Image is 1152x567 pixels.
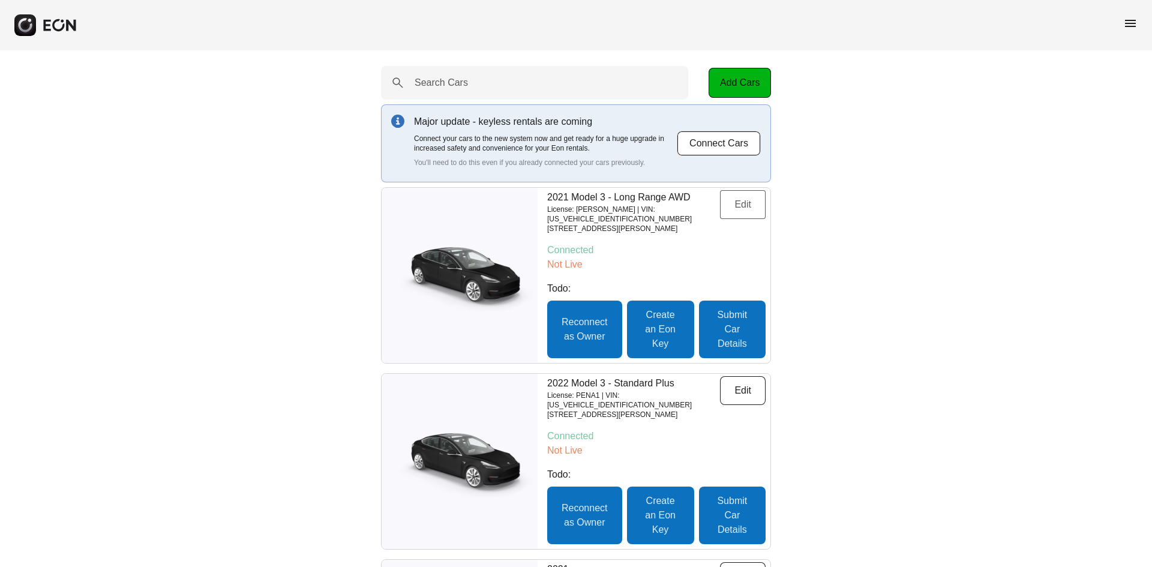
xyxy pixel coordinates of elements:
[1123,16,1138,31] span: menu
[547,190,720,205] p: 2021 Model 3 - Long Range AWD
[547,487,622,544] button: Reconnect as Owner
[699,301,766,358] button: Submit Car Details
[414,158,677,167] p: You'll need to do this even if you already connected your cars previously.
[547,391,720,410] p: License: PENA1 | VIN: [US_VEHICLE_IDENTIFICATION_NUMBER]
[382,236,538,314] img: car
[547,243,766,257] p: Connected
[720,376,766,405] button: Edit
[547,301,622,358] button: Reconnect as Owner
[547,257,766,272] p: Not Live
[547,376,720,391] p: 2022 Model 3 - Standard Plus
[547,467,766,482] p: Todo:
[699,487,766,544] button: Submit Car Details
[547,281,766,296] p: Todo:
[677,131,761,156] button: Connect Cars
[547,410,720,419] p: [STREET_ADDRESS][PERSON_NAME]
[547,205,720,224] p: License: [PERSON_NAME] | VIN: [US_VEHICLE_IDENTIFICATION_NUMBER]
[709,68,771,98] button: Add Cars
[414,134,677,153] p: Connect your cars to the new system now and get ready for a huge upgrade in increased safety and ...
[547,429,766,443] p: Connected
[547,224,720,233] p: [STREET_ADDRESS][PERSON_NAME]
[415,76,468,90] label: Search Cars
[627,487,694,544] button: Create an Eon Key
[414,115,677,129] p: Major update - keyless rentals are coming
[720,190,766,219] button: Edit
[547,443,766,458] p: Not Live
[627,301,694,358] button: Create an Eon Key
[382,422,538,500] img: car
[391,115,404,128] img: info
